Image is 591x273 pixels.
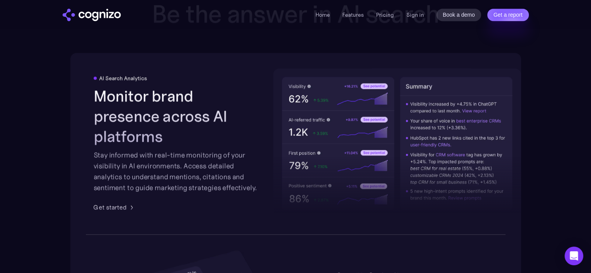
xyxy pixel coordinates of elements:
a: Get a report [487,9,529,21]
h2: Monitor brand presence across AI platforms [94,86,260,146]
div: AI Search Analytics [99,75,147,81]
a: Pricing [376,11,394,18]
a: Book a demo [436,9,481,21]
div: Get started [94,202,127,212]
a: home [63,9,121,21]
a: Get started [94,202,136,212]
img: AI visibility metrics performance insights [273,68,521,219]
img: cognizo logo [63,9,121,21]
a: Sign in [406,10,424,19]
div: Stay informed with real-time monitoring of your visibility in AI environments. Access detailed an... [94,150,260,193]
a: Home [316,11,330,18]
div: Open Intercom Messenger [565,247,583,265]
a: Features [342,11,364,18]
